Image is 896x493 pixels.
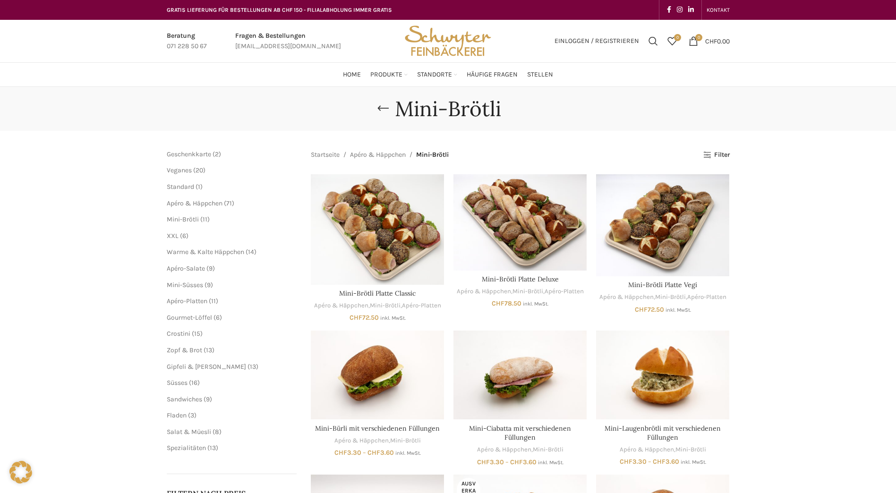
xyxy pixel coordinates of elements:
span: GRATIS LIEFERUNG FÜR BESTELLUNGEN AB CHF 150 - FILIALABHOLUNG IMMER GRATIS [167,7,392,13]
a: Produkte [370,65,408,84]
div: Main navigation [162,65,734,84]
bdi: 3.30 [477,458,504,466]
a: Crostini [167,330,190,338]
span: 11 [211,297,216,305]
div: Secondary navigation [702,0,734,19]
span: 1 [198,183,200,191]
a: Mini-Bürli mit verschiedenen Füllungen [315,424,440,433]
a: Infobox link [167,31,207,52]
span: 8 [215,428,219,436]
span: CHF [334,449,347,457]
a: Filter [703,151,729,159]
span: CHF [510,458,523,466]
small: inkl. MwSt. [523,301,548,307]
a: Mini-Ciabatta mit verschiedenen Füllungen [453,331,587,419]
a: Gourmet-Löffel [167,314,212,322]
a: Mini-Brötli [512,287,543,296]
a: Mini-Brötli [390,436,421,445]
a: Mini-Brötli [655,293,686,302]
a: Mini-Brötli [675,445,706,454]
span: Apéro-Platten [167,297,207,305]
a: Mini-Süsses [167,281,203,289]
bdi: 3.60 [653,458,679,466]
a: Apéro & Häppchen [314,301,368,310]
a: Home [343,65,361,84]
a: Süsses [167,379,188,387]
span: – [648,458,651,466]
span: Stellen [527,70,553,79]
a: Apéro-Salate [167,264,205,272]
a: Spezialitäten [167,444,206,452]
span: 9 [209,264,213,272]
span: KONTAKT [707,7,730,13]
span: Einloggen / Registrieren [555,38,639,44]
small: inkl. MwSt. [666,307,691,313]
a: Suchen [644,32,663,51]
a: Zopf & Brot [167,346,202,354]
span: 11 [203,215,207,223]
a: Apéro & Häppchen [477,445,531,454]
span: 15 [194,330,200,338]
a: Standard [167,183,194,191]
a: Apéro & Häppchen [350,150,406,160]
div: Meine Wunschliste [663,32,682,51]
a: Warme & Kalte Häppchen [167,248,244,256]
small: inkl. MwSt. [380,315,406,321]
bdi: 3.60 [367,449,394,457]
span: 13 [210,444,216,452]
a: Salat & Müesli [167,428,211,436]
a: Mini-Brötli [370,301,401,310]
span: 16 [191,379,197,387]
span: Home [343,70,361,79]
a: Stellen [527,65,553,84]
a: Sandwiches [167,395,202,403]
a: Mini-Bürli mit verschiedenen Füllungen [311,331,444,419]
span: – [363,449,366,457]
small: inkl. MwSt. [538,459,563,466]
span: Häufige Fragen [467,70,518,79]
span: CHF [635,306,648,314]
span: XXL [167,232,179,240]
span: Gipfeli & [PERSON_NAME] [167,363,246,371]
a: Apéro-Platten [402,301,441,310]
nav: Breadcrumb [311,150,449,160]
a: Mini-Brötli [167,215,199,223]
a: KONTAKT [707,0,730,19]
span: 9 [206,395,210,403]
bdi: 72.50 [350,314,379,322]
span: CHF [477,458,490,466]
span: CHF [620,458,632,466]
span: 0 [674,34,681,41]
a: Startseite [311,150,340,160]
span: 0 [695,34,702,41]
a: Mini-Brötli [533,445,563,454]
a: 0 CHF0.00 [684,32,734,51]
a: Mini-Brötli Platte Classic [339,289,416,297]
span: 14 [248,248,254,256]
bdi: 78.50 [492,299,521,307]
a: Instagram social link [674,3,685,17]
a: Apéro & Häppchen [167,199,222,207]
span: Veganes [167,166,192,174]
div: , [596,445,729,454]
span: 71 [226,199,232,207]
a: Mini-Laugenbrötli mit verschiedenen Füllungen [605,424,721,442]
a: Fladen [167,411,187,419]
div: , , [596,293,729,302]
a: 0 [663,32,682,51]
bdi: 3.30 [620,458,647,466]
div: , [311,436,444,445]
a: Mini-Brötli Platte Deluxe [453,174,587,270]
a: Mini-Brötli Platte Deluxe [482,275,559,283]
